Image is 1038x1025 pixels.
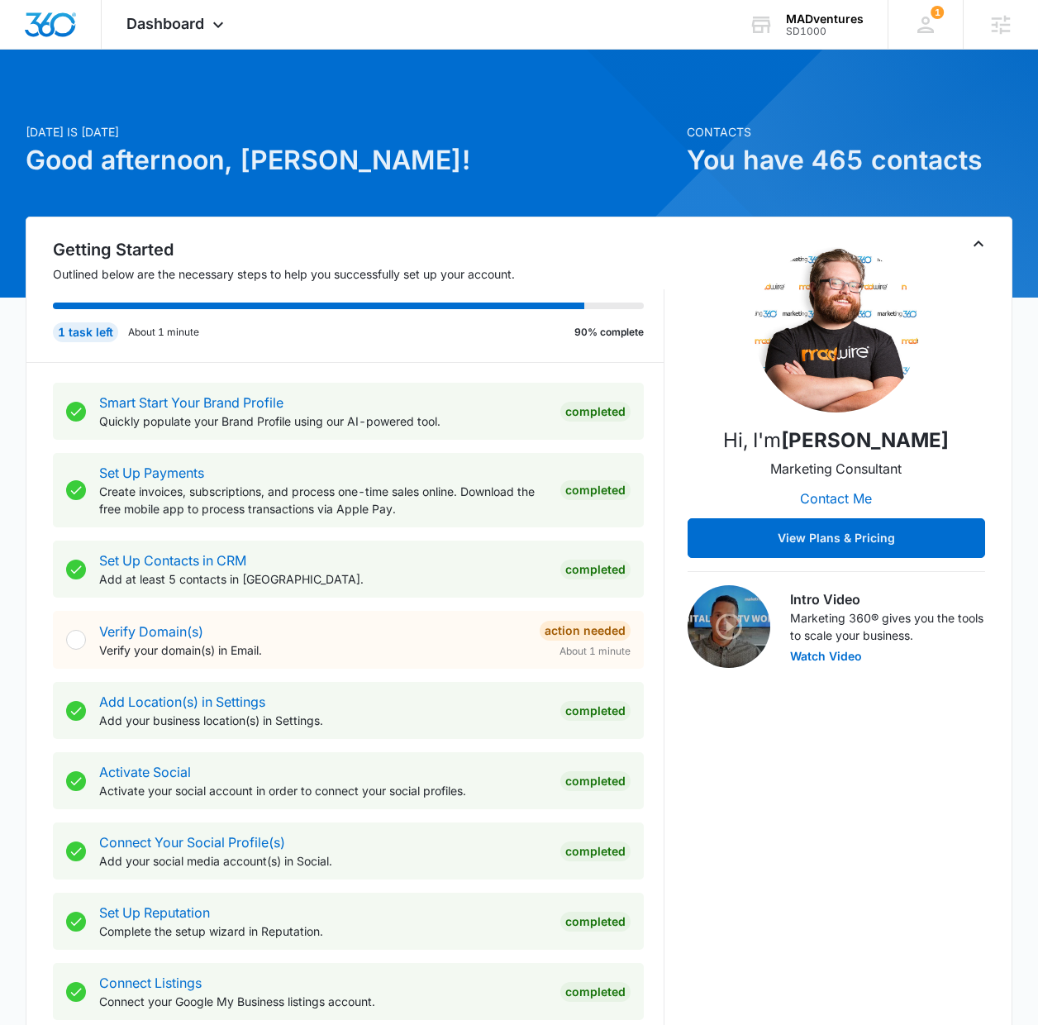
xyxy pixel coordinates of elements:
[688,585,770,668] img: Intro Video
[99,552,246,569] a: Set Up Contacts in CRM
[53,237,664,262] h2: Getting Started
[99,694,265,710] a: Add Location(s) in Settings
[687,141,1012,180] h1: You have 465 contacts
[99,993,546,1010] p: Connect your Google My Business listings account.
[770,459,902,479] p: Marketing Consultant
[790,651,862,662] button: Watch Video
[560,402,631,422] div: Completed
[560,771,631,791] div: Completed
[560,912,631,932] div: Completed
[723,426,949,455] p: Hi, I'm
[786,26,864,37] div: account id
[128,325,199,340] p: About 1 minute
[99,623,203,640] a: Verify Domain(s)
[26,123,676,141] p: [DATE] is [DATE]
[99,764,191,780] a: Activate Social
[99,412,546,430] p: Quickly populate your Brand Profile using our AI-powered tool.
[99,782,546,799] p: Activate your social account in order to connect your social profiles.
[559,644,631,659] span: About 1 minute
[754,247,919,412] img: Tyler Peterson
[99,641,526,659] p: Verify your domain(s) in Email.
[931,6,944,19] div: notifications count
[99,904,210,921] a: Set Up Reputation
[781,428,949,452] strong: [PERSON_NAME]
[560,701,631,721] div: Completed
[99,975,202,991] a: Connect Listings
[99,465,204,481] a: Set Up Payments
[26,141,676,180] h1: Good afternoon, [PERSON_NAME]!
[99,834,285,851] a: Connect Your Social Profile(s)
[99,852,546,870] p: Add your social media account(s) in Social.
[99,483,546,517] p: Create invoices, subscriptions, and process one-time sales online. Download the free mobile app t...
[931,6,944,19] span: 1
[688,518,985,558] button: View Plans & Pricing
[687,123,1012,141] p: Contacts
[99,712,546,729] p: Add your business location(s) in Settings.
[574,325,644,340] p: 90% complete
[540,621,631,641] div: Action Needed
[560,982,631,1002] div: Completed
[126,15,204,32] span: Dashboard
[786,12,864,26] div: account name
[560,841,631,861] div: Completed
[783,479,888,518] button: Contact Me
[99,570,546,588] p: Add at least 5 contacts in [GEOGRAPHIC_DATA].
[99,394,283,411] a: Smart Start Your Brand Profile
[969,234,988,254] button: Toggle Collapse
[790,609,985,644] p: Marketing 360® gives you the tools to scale your business.
[53,322,118,342] div: 1 task left
[99,922,546,940] p: Complete the setup wizard in Reputation.
[560,560,631,579] div: Completed
[560,480,631,500] div: Completed
[790,589,985,609] h3: Intro Video
[53,265,664,283] p: Outlined below are the necessary steps to help you successfully set up your account.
